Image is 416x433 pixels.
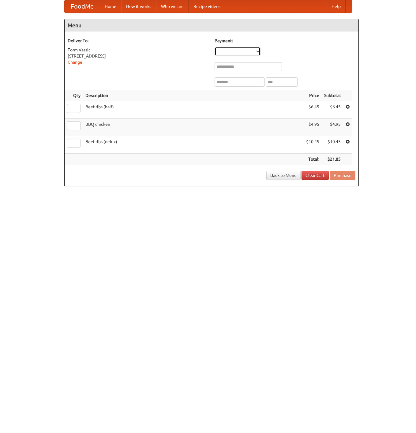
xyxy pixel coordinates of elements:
td: $6.45 [322,101,343,119]
a: Help [327,0,346,13]
td: $6.45 [304,101,322,119]
th: Price [304,90,322,101]
h5: Payment: [215,38,355,44]
a: Change [68,60,82,65]
td: Beef ribs (half) [83,101,304,119]
td: BBQ chicken [83,119,304,136]
th: $21.85 [322,154,343,165]
div: [STREET_ADDRESS] [68,53,208,59]
td: $10.45 [322,136,343,154]
th: Subtotal [322,90,343,101]
td: Beef ribs (delux) [83,136,304,154]
th: Total: [304,154,322,165]
h5: Deliver To: [68,38,208,44]
button: Purchase [330,171,355,180]
div: Torm Vassic [68,47,208,53]
a: FoodMe [65,0,100,13]
td: $4.95 [304,119,322,136]
a: Recipe videos [189,0,225,13]
h4: Menu [65,19,358,32]
th: Qty [65,90,83,101]
td: $4.95 [322,119,343,136]
a: How it works [121,0,156,13]
a: Back to Menu [266,171,301,180]
a: Home [100,0,121,13]
td: $10.45 [304,136,322,154]
th: Description [83,90,304,101]
a: Clear Cart [302,171,329,180]
a: Who we are [156,0,189,13]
